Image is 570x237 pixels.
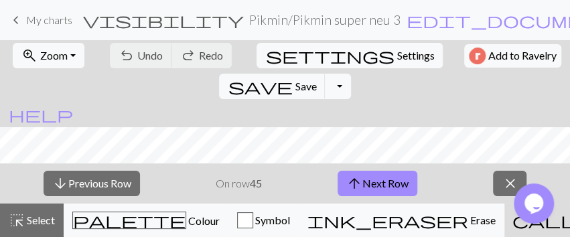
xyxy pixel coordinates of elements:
button: Erase [299,204,504,237]
span: Erase [468,214,496,226]
span: close [502,174,518,193]
span: palette [73,211,186,230]
span: Save [295,80,316,92]
span: Zoom [40,49,68,62]
span: Colour [186,214,220,227]
span: settings [265,46,394,65]
button: SettingsSettings [257,43,443,68]
a: My charts [8,9,72,31]
button: Zoom [13,43,84,68]
button: Next Row [338,171,417,196]
strong: 45 [250,177,262,189]
span: arrow_downward [52,174,68,193]
span: help [9,105,73,124]
button: Symbol [228,204,299,237]
img: Ravelry [469,48,486,64]
span: visibility [83,11,244,29]
span: save [228,77,292,96]
span: Select [25,214,55,226]
iframe: chat widget [514,183,557,224]
button: Add to Ravelry [464,44,561,68]
span: keyboard_arrow_left [8,11,24,29]
h2: Pikmin / Pikmin super neu 3 [249,12,401,27]
span: ink_eraser [307,211,468,230]
span: Add to Ravelry [488,48,557,64]
i: Settings [265,48,394,64]
span: arrow_upward [346,174,362,193]
button: Colour [64,204,228,237]
button: Save [219,74,326,99]
span: highlight_alt [9,211,25,230]
span: Settings [397,48,434,64]
button: Previous Row [44,171,140,196]
span: My charts [26,13,72,26]
span: zoom_in [21,46,38,65]
span: Symbol [253,214,290,226]
p: On row [216,175,262,191]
